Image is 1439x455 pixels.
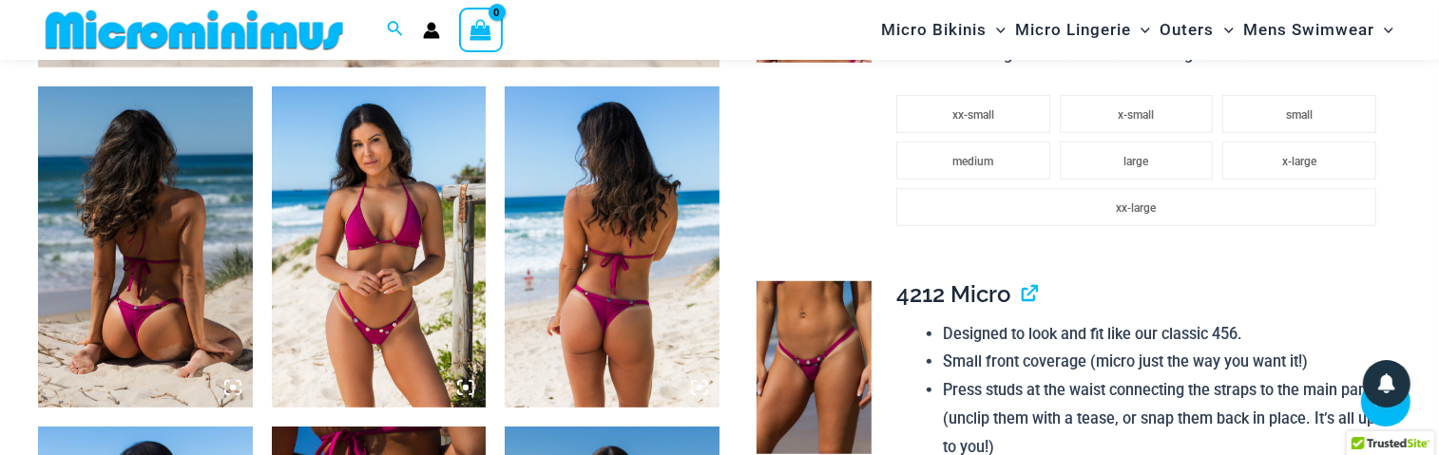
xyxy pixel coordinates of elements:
li: x-small [1060,95,1213,133]
a: Micro LingerieMenu ToggleMenu Toggle [1010,6,1155,54]
a: View Shopping Cart, empty [459,8,503,51]
a: Micro BikinisMenu ToggleMenu Toggle [876,6,1010,54]
span: xx-small [952,108,994,122]
span: Menu Toggle [1215,6,1234,54]
a: Account icon link [423,22,440,39]
img: Tight Rope Pink 319 Top 4228 Thong [38,86,253,408]
img: Tight Rope Pink 319 4212 Micro [757,281,872,454]
span: Micro Bikinis [881,6,987,54]
span: Outers [1161,6,1215,54]
img: MM SHOP LOGO FLAT [38,9,351,51]
li: xx-small [896,95,1049,133]
a: Search icon link [387,18,404,42]
li: small [1222,95,1375,133]
a: Mens SwimwearMenu ToggleMenu Toggle [1238,6,1398,54]
span: Mens Swimwear [1243,6,1374,54]
span: large [1124,155,1149,168]
nav: Site Navigation [873,3,1401,57]
span: small [1286,108,1313,122]
span: Menu Toggle [1131,6,1150,54]
li: Small front coverage (micro just the way you want it!) [943,348,1386,376]
li: x-large [1222,142,1375,180]
li: Designed to look and fit like our classic 456. [943,320,1386,349]
img: Tight Rope Pink 319 Top 4228 Thong [272,86,487,408]
span: Micro Lingerie [1015,6,1131,54]
span: medium [953,155,994,168]
span: 4212 Micro [896,280,1010,308]
span: xx-large [1117,201,1157,215]
li: medium [896,142,1049,180]
span: x-small [1119,108,1155,122]
a: OutersMenu ToggleMenu Toggle [1156,6,1238,54]
li: large [1060,142,1213,180]
span: Menu Toggle [1374,6,1393,54]
span: Menu Toggle [987,6,1006,54]
span: x-large [1282,155,1316,168]
img: Tight Rope Pink 319 Top 4228 Thong [505,86,719,408]
li: xx-large [896,188,1375,226]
